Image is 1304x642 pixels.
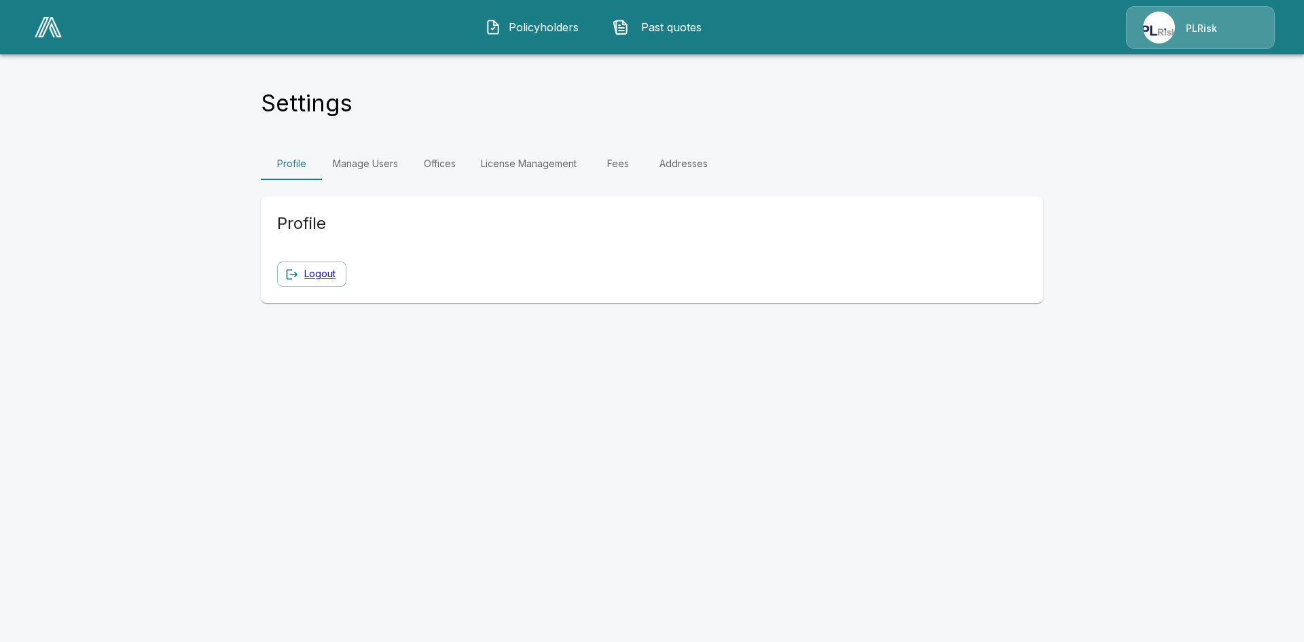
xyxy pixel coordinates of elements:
h5: Profile [277,213,583,234]
a: Logout [304,266,336,283]
div: Settings Tabs [261,147,1043,180]
span: Policyholders [507,19,581,35]
button: Policyholders IconPolicyholders [475,10,592,45]
a: License Management [470,147,587,180]
a: Agency IconPLRisk [1126,6,1275,49]
a: Profile [261,147,322,180]
span: Past quotes [634,19,709,35]
img: Agency Icon [1143,12,1175,43]
img: Past quotes Icon [613,19,629,35]
img: AA Logo [35,17,62,37]
a: Addresses [649,147,719,180]
button: Past quotes IconPast quotes [602,10,719,45]
a: Fees [587,147,649,180]
a: Offices [409,147,470,180]
p: PLRisk [1186,22,1217,35]
button: Logout [277,262,346,287]
img: Policyholders Icon [485,19,501,35]
h4: Settings [261,89,352,118]
a: Manage Users [322,147,409,180]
